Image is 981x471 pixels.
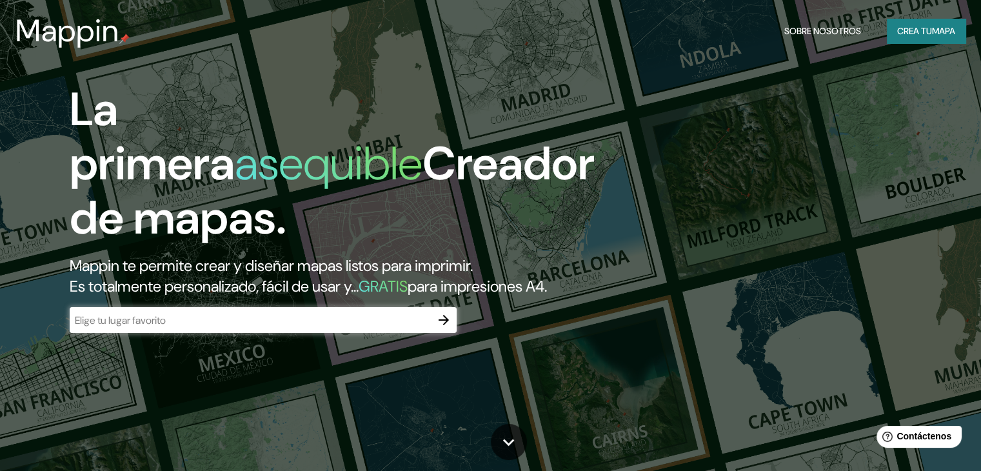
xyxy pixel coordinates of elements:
button: Sobre nosotros [779,19,866,43]
input: Elige tu lugar favorito [70,313,431,328]
font: Mappin te permite crear y diseñar mapas listos para imprimir. [70,256,473,276]
button: Crea tumapa [887,19,966,43]
font: mapa [932,25,955,37]
font: Creador de mapas. [70,134,595,248]
font: La primera [70,79,235,194]
font: Crea tu [897,25,932,37]
font: Es totalmente personalizado, fácil de usar y... [70,276,359,296]
font: Mappin [15,10,119,51]
iframe: Lanzador de widgets de ayuda [866,421,967,457]
font: asequible [235,134,422,194]
font: Sobre nosotros [784,25,861,37]
img: pin de mapeo [119,34,130,44]
font: GRATIS [359,276,408,296]
font: para impresiones A4. [408,276,547,296]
